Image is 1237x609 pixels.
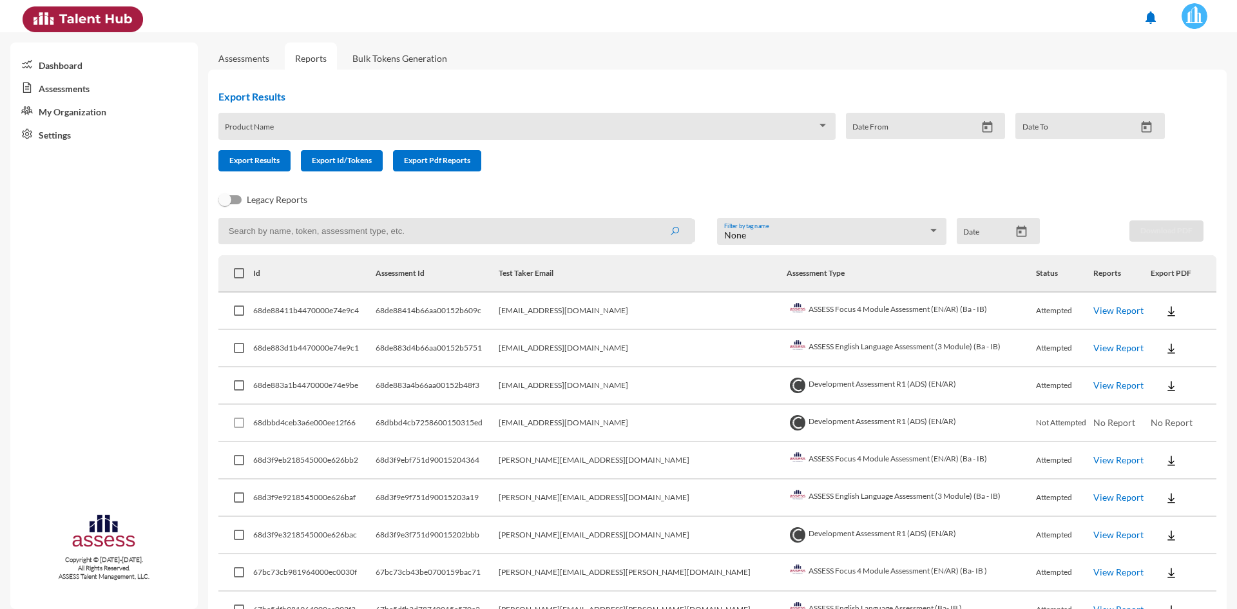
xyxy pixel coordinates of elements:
[499,517,787,554] td: [PERSON_NAME][EMAIL_ADDRESS][DOMAIN_NAME]
[1093,454,1144,465] a: View Report
[376,554,499,592] td: 67bc73cb43be0700159bac71
[218,218,693,244] input: Search by name, token, assessment type, etc.
[376,293,499,330] td: 68de88414b66aa00152b609c
[499,479,787,517] td: [PERSON_NAME][EMAIL_ADDRESS][DOMAIN_NAME]
[253,442,376,479] td: 68d3f9eb218545000e626bb2
[71,512,137,553] img: assesscompany-logo.png
[376,255,499,293] th: Assessment Id
[247,192,307,208] span: Legacy Reports
[499,554,787,592] td: [PERSON_NAME][EMAIL_ADDRESS][PERSON_NAME][DOMAIN_NAME]
[1036,405,1093,442] td: Not Attempted
[10,122,198,146] a: Settings
[787,367,1036,405] td: Development Assessment R1 (ADS) (EN/AR)
[253,293,376,330] td: 68de88411b4470000e74e9c4
[1036,367,1093,405] td: Attempted
[1093,255,1151,293] th: Reports
[499,255,787,293] th: Test Taker Email
[1151,417,1193,428] span: No Report
[10,99,198,122] a: My Organization
[376,405,499,442] td: 68dbbd4cb7258600150315ed
[1151,255,1216,293] th: Export PDF
[976,121,999,134] button: Open calendar
[253,405,376,442] td: 68dbbd4ceb3a6e000ee12f66
[312,155,372,165] span: Export Id/Tokens
[376,442,499,479] td: 68d3f9ebf751d90015204364
[499,405,787,442] td: [EMAIL_ADDRESS][DOMAIN_NAME]
[253,517,376,554] td: 68d3f9e3218545000e626bac
[1036,479,1093,517] td: Attempted
[1036,255,1093,293] th: Status
[376,479,499,517] td: 68d3f9e9f751d90015203a19
[376,330,499,367] td: 68de883d4b66aa00152b5751
[1036,442,1093,479] td: Attempted
[1135,121,1158,134] button: Open calendar
[1093,492,1144,503] a: View Report
[1140,226,1193,235] span: Download PDF
[10,76,198,99] a: Assessments
[1036,517,1093,554] td: Attempted
[787,255,1036,293] th: Assessment Type
[342,43,457,74] a: Bulk Tokens Generation
[285,43,337,74] a: Reports
[10,556,198,581] p: Copyright © [DATE]-[DATE]. All Rights Reserved. ASSESS Talent Management, LLC.
[1093,305,1144,316] a: View Report
[1143,10,1158,25] mat-icon: notifications
[404,155,470,165] span: Export Pdf Reports
[218,90,1175,102] h2: Export Results
[1036,293,1093,330] td: Attempted
[1093,417,1135,428] span: No Report
[253,554,376,592] td: 67bc73cb981964000ec0030f
[499,367,787,405] td: [EMAIL_ADDRESS][DOMAIN_NAME]
[253,330,376,367] td: 68de883d1b4470000e74e9c1
[787,517,1036,554] td: Development Assessment R1 (ADS) (EN/AR)
[787,405,1036,442] td: Development Assessment R1 (ADS) (EN/AR)
[1129,220,1203,242] button: Download PDF
[787,442,1036,479] td: ASSESS Focus 4 Module Assessment (EN/AR) (Ba - IB)
[499,293,787,330] td: [EMAIL_ADDRESS][DOMAIN_NAME]
[1093,566,1144,577] a: View Report
[499,442,787,479] td: [PERSON_NAME][EMAIL_ADDRESS][DOMAIN_NAME]
[218,150,291,171] button: Export Results
[253,367,376,405] td: 68de883a1b4470000e74e9be
[229,155,280,165] span: Export Results
[1010,225,1033,238] button: Open calendar
[1093,380,1144,391] a: View Report
[376,367,499,405] td: 68de883a4b66aa00152b48f3
[1036,554,1093,592] td: Attempted
[1093,529,1144,540] a: View Report
[1093,342,1144,353] a: View Report
[218,53,269,64] a: Assessments
[253,255,376,293] th: Id
[787,293,1036,330] td: ASSESS Focus 4 Module Assessment (EN/AR) (Ba - IB)
[393,150,481,171] button: Export Pdf Reports
[10,53,198,76] a: Dashboard
[787,330,1036,367] td: ASSESS English Language Assessment (3 Module) (Ba - IB)
[724,229,746,240] span: None
[787,479,1036,517] td: ASSESS English Language Assessment (3 Module) (Ba - IB)
[301,150,383,171] button: Export Id/Tokens
[253,479,376,517] td: 68d3f9e9218545000e626baf
[499,330,787,367] td: [EMAIL_ADDRESS][DOMAIN_NAME]
[376,517,499,554] td: 68d3f9e3f751d90015202bbb
[787,554,1036,592] td: ASSESS Focus 4 Module Assessment (EN/AR) (Ba- IB )
[1036,330,1093,367] td: Attempted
